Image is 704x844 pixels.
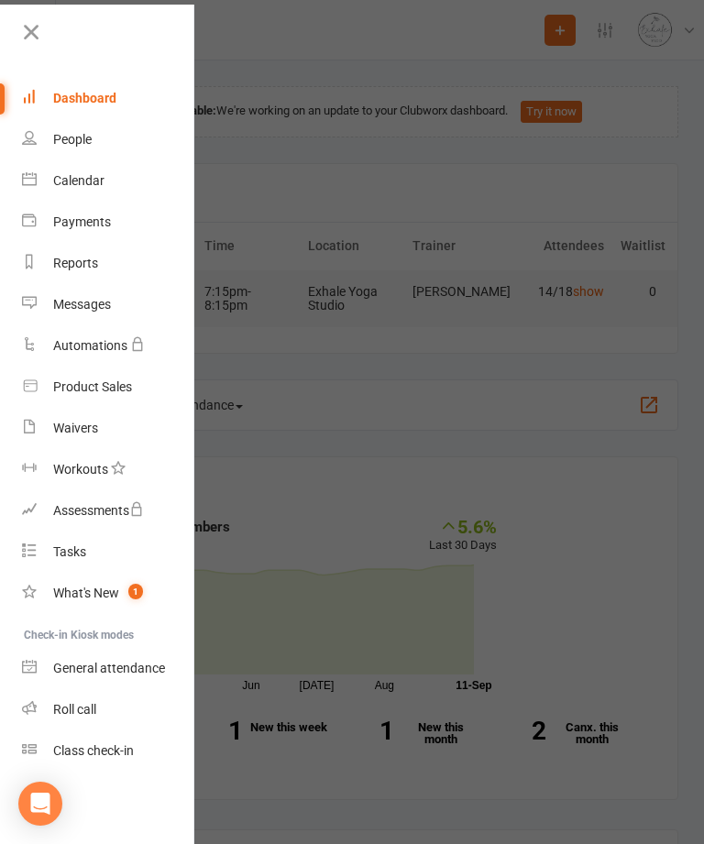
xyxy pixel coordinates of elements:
[53,702,96,717] div: Roll call
[53,338,127,353] div: Automations
[53,503,144,518] div: Assessments
[22,325,195,367] a: Automations
[22,202,195,243] a: Payments
[128,584,143,599] span: 1
[22,408,195,449] a: Waivers
[22,730,195,772] a: Class kiosk mode
[53,256,98,270] div: Reports
[22,573,195,614] a: What's New1
[22,243,195,284] a: Reports
[22,449,195,490] a: Workouts
[53,297,111,312] div: Messages
[53,544,86,559] div: Tasks
[53,379,132,394] div: Product Sales
[53,91,116,105] div: Dashboard
[22,648,195,689] a: General attendance kiosk mode
[53,132,92,147] div: People
[22,367,195,408] a: Product Sales
[53,661,165,675] div: General attendance
[22,119,195,160] a: People
[22,689,195,730] a: Roll call
[53,743,134,758] div: Class check-in
[22,160,195,202] a: Calendar
[53,214,111,229] div: Payments
[22,78,195,119] a: Dashboard
[22,490,195,532] a: Assessments
[53,586,119,600] div: What's New
[53,173,104,188] div: Calendar
[53,421,98,435] div: Waivers
[18,782,62,826] div: Open Intercom Messenger
[22,532,195,573] a: Tasks
[53,462,108,477] div: Workouts
[22,284,195,325] a: Messages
